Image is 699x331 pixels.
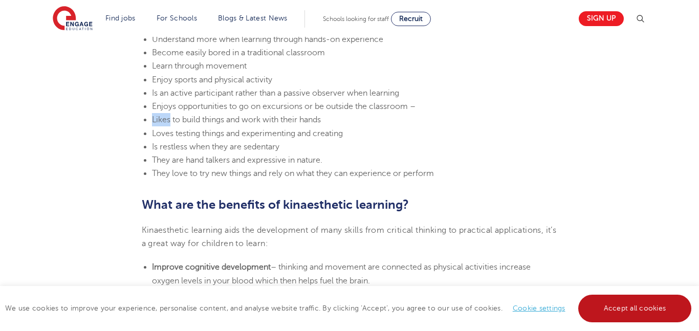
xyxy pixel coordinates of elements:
span: – thinking and movement are connected as physical activities increase oxygen levels in your blood... [152,262,531,285]
span: Likes to build things and work with their hands [152,115,321,124]
span: Enjoys opportunities to go on excursions or be outside the classroom – [152,102,416,111]
span: Is restless when they are sedentary [152,142,279,151]
a: For Schools [157,14,197,22]
a: Blogs & Latest News [218,14,288,22]
a: Find jobs [105,14,136,22]
span: Understand more when learning through hands-on experience [152,35,383,44]
span: Schools looking for staff [323,15,389,23]
span: They love to try new things and rely on what they can experience or perform [152,169,434,178]
span: Become easily bored in a traditional classroom [152,48,325,57]
img: Engage Education [53,6,93,32]
span: Kinaesthetic learning aids the development of many skills from critical thinking to practical app... [142,226,557,248]
span: Is an active participant rather than a passive observer when learning [152,89,399,98]
span: Recruit [399,15,423,23]
a: Accept all cookies [578,295,692,322]
b: Improve cognitive development [152,262,271,272]
span: They are hand talkers and expressive in nature. [152,156,322,165]
span: Enjoy sports and physical activity [152,75,272,84]
span: Learn through movement [152,61,247,71]
a: Recruit [391,12,431,26]
b: What are the benefits of kinaesthetic learning? [142,197,409,212]
a: Sign up [579,11,624,26]
span: Loves testing things and experimenting and creating [152,129,343,138]
a: Cookie settings [513,304,565,312]
span: We use cookies to improve your experience, personalise content, and analyse website traffic. By c... [5,304,694,312]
